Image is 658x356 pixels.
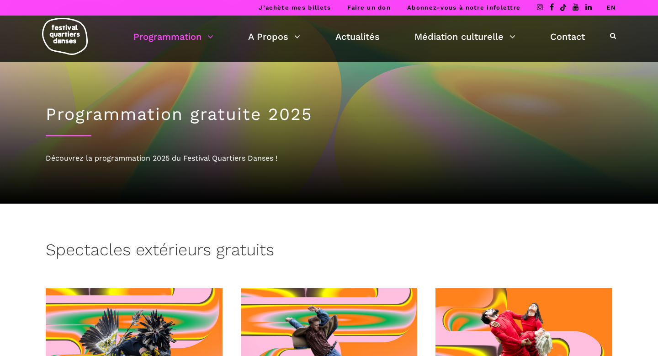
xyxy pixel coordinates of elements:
[407,4,520,11] a: Abonnez-vous à notre infolettre
[42,18,88,55] img: logo-fqd-med
[347,4,391,11] a: Faire un don
[133,29,213,44] a: Programmation
[606,4,616,11] a: EN
[46,152,612,164] div: Découvrez la programmation 2025 du Festival Quartiers Danses !
[550,29,585,44] a: Contact
[259,4,331,11] a: J’achète mes billets
[46,104,612,124] h1: Programmation gratuite 2025
[335,29,380,44] a: Actualités
[248,29,300,44] a: A Propos
[46,240,274,263] h3: Spectacles extérieurs gratuits
[414,29,515,44] a: Médiation culturelle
